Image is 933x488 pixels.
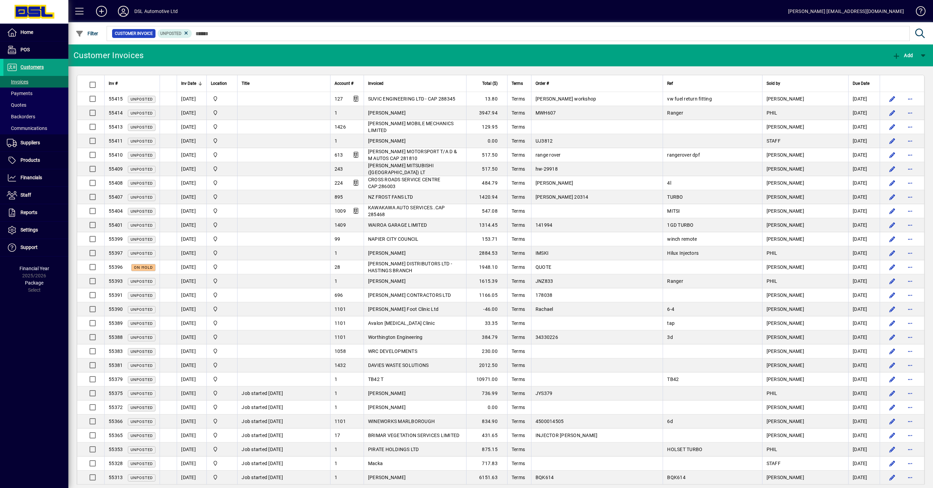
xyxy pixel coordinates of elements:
[536,180,573,186] span: [PERSON_NAME]
[335,278,337,284] span: 1
[667,250,699,256] span: Hilux Injectors
[466,218,507,232] td: 1314.45
[109,96,123,102] span: 55415
[335,138,337,144] span: 1
[891,49,915,62] button: Add
[848,288,880,302] td: [DATE]
[848,274,880,288] td: [DATE]
[905,458,916,469] button: More options
[536,194,589,200] span: [PERSON_NAME] 20314
[767,124,804,130] span: [PERSON_NAME]
[512,194,525,200] span: Terms
[368,80,383,87] span: Invoiced
[3,88,68,99] a: Payments
[109,194,123,200] span: 55407
[892,53,913,58] span: Add
[131,181,153,186] span: Unposted
[177,232,206,246] td: [DATE]
[131,139,153,144] span: Unposted
[767,180,804,186] span: [PERSON_NAME]
[3,134,68,151] a: Suppliers
[368,194,413,200] span: NZ FROST FANS LTD
[211,291,233,299] span: Central
[19,266,49,271] span: Financial Year
[160,31,181,36] span: Unposted
[512,250,525,256] span: Terms
[211,305,233,313] span: Central
[667,96,712,102] span: vw fuel return fitting
[177,260,206,274] td: [DATE]
[536,80,549,87] span: Order #
[536,278,553,284] span: JNZ833
[905,234,916,245] button: More options
[905,149,916,160] button: More options
[853,80,876,87] div: Due Date
[905,262,916,273] button: More options
[335,264,340,270] span: 28
[905,304,916,315] button: More options
[466,260,507,274] td: 1948.10
[3,152,68,169] a: Products
[887,458,898,469] button: Edit
[7,102,26,108] span: Quotes
[848,162,880,176] td: [DATE]
[211,263,233,271] span: Central
[905,332,916,343] button: More options
[887,220,898,230] button: Edit
[667,278,683,284] span: Ranger
[109,222,123,228] span: 55401
[887,149,898,160] button: Edit
[536,264,551,270] span: QUOTE
[767,110,777,116] span: PHIL
[905,430,916,441] button: More options
[767,264,804,270] span: [PERSON_NAME]
[211,109,233,117] span: Central
[905,135,916,146] button: More options
[368,236,419,242] span: NAPIER CITY COUNCIL
[466,106,507,120] td: 3947.94
[109,306,123,312] span: 55390
[335,80,353,87] span: Account #
[466,148,507,162] td: 517.50
[466,246,507,260] td: 2884.53
[109,124,123,130] span: 55413
[887,444,898,455] button: Edit
[466,232,507,246] td: 153.71
[7,79,28,84] span: Invoices
[368,250,406,256] span: [PERSON_NAME]
[368,292,451,298] span: [PERSON_NAME] CONTRACTORS LTD
[848,260,880,274] td: [DATE]
[242,80,249,87] span: Title
[21,29,33,35] span: Home
[21,175,42,180] span: Financials
[368,80,462,87] div: Invoiced
[109,264,123,270] span: 55396
[181,80,202,87] div: Inv Date
[3,122,68,134] a: Communications
[512,222,525,228] span: Terms
[177,302,206,316] td: [DATE]
[115,30,153,37] span: Customer Invoice
[131,209,153,214] span: Unposted
[131,125,153,130] span: Unposted
[905,360,916,371] button: More options
[848,302,880,316] td: [DATE]
[242,80,326,87] div: Title
[905,416,916,427] button: More options
[134,6,178,17] div: DSL Automotive Ltd
[109,250,123,256] span: 55397
[536,292,553,298] span: 178038
[177,106,206,120] td: [DATE]
[887,276,898,287] button: Edit
[109,152,123,158] span: 55410
[512,152,525,158] span: Terms
[512,292,525,298] span: Terms
[21,192,31,198] span: Staff
[109,138,123,144] span: 55411
[667,222,693,228] span: 1GD TURBO
[211,221,233,229] span: Central
[335,194,343,200] span: 895
[887,262,898,273] button: Edit
[368,96,456,102] span: SUVIC ENGINEERING LTD - CAP 288345
[21,210,37,215] span: Reports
